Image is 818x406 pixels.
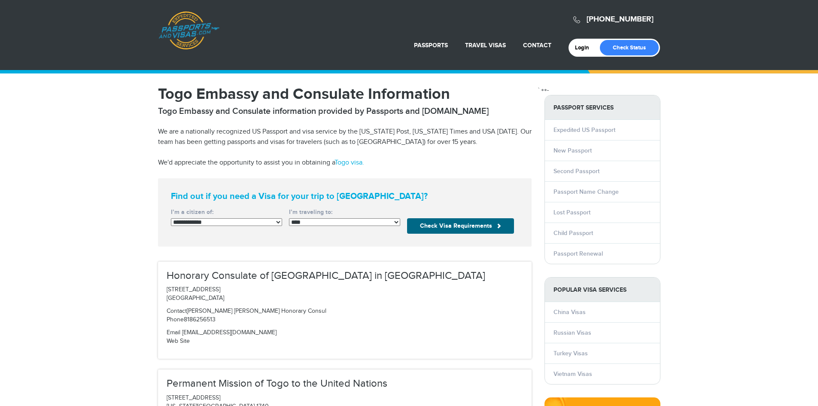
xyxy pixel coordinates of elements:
a: Russian Visas [553,329,591,336]
span: Contact [167,308,187,314]
h3: Honorary Consulate of [GEOGRAPHIC_DATA] in [GEOGRAPHIC_DATA] [167,270,523,281]
strong: PASSPORT SERVICES [545,95,660,120]
span: Email [167,329,180,336]
span: Phone [167,316,184,323]
a: Travel Visas [465,42,506,49]
a: Contact [523,42,551,49]
a: Turkey Visas [553,350,588,357]
h1: Togo Embassy and Consulate Information [158,86,532,102]
a: Expedited US Passport [553,126,615,134]
a: Passport Name Change [553,188,619,195]
h3: Permanent Mission of Togo to the United Nations [167,378,523,389]
strong: Popular Visa Services [545,278,660,302]
p: We are a nationally recognized US Passport and visa service by the [US_STATE] Post, [US_STATE] Ti... [158,127,532,147]
a: Web Site [167,338,190,345]
a: Passport Renewal [553,250,603,257]
a: Child Passport [553,229,593,237]
button: Check Visa Requirements [407,218,514,234]
a: Lost Passport [553,209,590,216]
a: Second Passport [553,168,599,175]
a: New Passport [553,147,592,154]
a: [EMAIL_ADDRESS][DOMAIN_NAME] [182,329,277,336]
label: I’m a citizen of: [171,208,282,217]
h2: Togo Embassy and Consulate information provided by Passports and [DOMAIN_NAME] [158,106,532,116]
a: Togo visa. [334,159,364,167]
strong: Find out if you need a Visa for your trip to [GEOGRAPHIC_DATA]? [171,191,519,201]
a: [PHONE_NUMBER] [587,15,654,24]
label: I’m traveling to: [289,208,400,217]
a: Login [575,44,595,51]
p: [STREET_ADDRESS] [GEOGRAPHIC_DATA] [167,286,523,303]
a: China Visas [553,308,586,316]
p: We'd appreciate the opportunity to assist you in obtaining a [158,158,532,168]
p: [PERSON_NAME] [PERSON_NAME] Honorary Consul 8186256513 [167,307,523,324]
a: Passports [414,42,448,49]
a: Passports & [DOMAIN_NAME] [158,11,219,50]
a: Vietnam Visas [553,370,592,378]
a: Check Status [600,40,659,55]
